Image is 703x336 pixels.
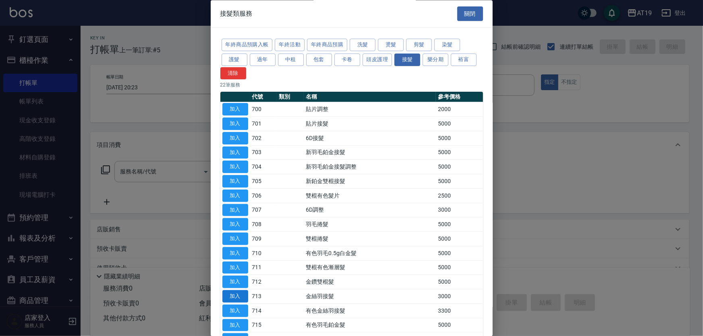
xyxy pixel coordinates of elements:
td: 雙棍有色漸層髮 [304,261,436,275]
td: 有色羽毛鉑金髮 [304,318,436,333]
button: 加入 [222,219,248,231]
button: 年終商品預購入帳 [222,39,273,52]
td: 新羽毛鉑金接髮調整 [304,160,436,174]
button: 加入 [222,276,248,289]
td: 貼片接髮 [304,117,436,131]
td: 3300 [436,304,483,318]
td: 713 [250,289,277,304]
button: 加入 [222,190,248,202]
td: 701 [250,117,277,131]
button: 包套 [306,54,332,66]
button: 洗髮 [350,39,375,52]
button: 加入 [222,103,248,116]
span: 接髮類服務 [220,10,253,18]
th: 名稱 [304,92,436,103]
td: 6D調整 [304,203,436,218]
button: 裕富 [451,54,477,66]
button: 卡卷 [334,54,360,66]
button: 樂分期 [423,54,448,66]
td: 有色金絲羽接髮 [304,304,436,318]
td: 700 [250,102,277,117]
th: 代號 [250,92,277,103]
td: 705 [250,174,277,189]
td: 715 [250,318,277,333]
button: 加入 [222,118,248,130]
button: 過年 [250,54,276,66]
td: 金鑽雙棍髮 [304,275,436,289]
td: 5000 [436,275,483,289]
td: 5000 [436,160,483,174]
button: 加入 [222,161,248,173]
td: 5000 [436,174,483,189]
button: 染髮 [434,39,460,52]
td: 3000 [436,289,483,304]
th: 類別 [277,92,304,103]
button: 加入 [222,319,248,332]
th: 參考價格 [436,92,483,103]
td: 704 [250,160,277,174]
td: 新羽毛鉑金接髮 [304,146,436,160]
td: 702 [250,131,277,146]
td: 5000 [436,217,483,232]
button: 加入 [222,146,248,159]
td: 706 [250,189,277,203]
td: 金絲羽接髮 [304,289,436,304]
td: 711 [250,261,277,275]
button: 加入 [222,262,248,274]
td: 707 [250,203,277,218]
td: 708 [250,217,277,232]
button: 加入 [222,204,248,216]
td: 5000 [436,261,483,275]
td: 2500 [436,189,483,203]
p: 22 筆服務 [220,82,483,89]
button: 加入 [222,175,248,188]
button: 剪髮 [406,39,432,52]
td: 有色羽毛0.5g白金髮 [304,246,436,261]
td: 5000 [436,318,483,333]
td: 5000 [436,232,483,246]
td: 5000 [436,146,483,160]
button: 加入 [222,233,248,245]
td: 2000 [436,102,483,117]
td: 712 [250,275,277,289]
button: 關閉 [457,6,483,21]
button: 加入 [222,305,248,317]
td: 709 [250,232,277,246]
td: 703 [250,146,277,160]
button: 加入 [222,132,248,144]
button: 中租 [278,54,304,66]
button: 加入 [222,291,248,303]
button: 清除 [220,67,246,80]
button: 年終商品預購 [307,39,347,52]
td: 5000 [436,246,483,261]
td: 3000 [436,203,483,218]
button: 接髮 [394,54,420,66]
td: 貼片調整 [304,102,436,117]
td: 710 [250,246,277,261]
td: 羽毛捲髮 [304,217,436,232]
button: 加入 [222,247,248,260]
td: 5000 [436,131,483,146]
td: 6D接髮 [304,131,436,146]
button: 年終活動 [275,39,305,52]
button: 燙髮 [378,39,404,52]
td: 雙棍捲髮 [304,232,436,246]
td: 5000 [436,117,483,131]
button: 頭皮護理 [363,54,392,66]
td: 714 [250,304,277,318]
td: 雙棍有色髮片 [304,189,436,203]
td: 新鉑金雙棍接髮 [304,174,436,189]
button: 護髮 [222,54,247,66]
